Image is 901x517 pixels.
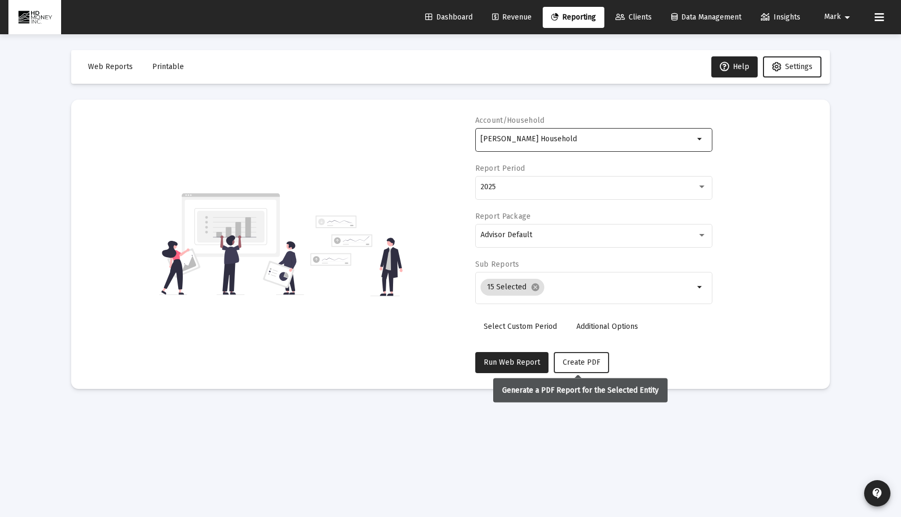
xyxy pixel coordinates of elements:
a: Insights [752,7,809,28]
span: Select Custom Period [484,322,557,331]
a: Data Management [663,7,750,28]
span: Reporting [551,13,596,22]
button: Mark [811,6,866,27]
button: Web Reports [80,56,141,77]
span: 2025 [481,182,496,191]
input: Search or select an account or household [481,135,694,143]
img: Dashboard [16,7,53,28]
button: Run Web Report [475,352,549,373]
mat-icon: arrow_drop_down [694,281,707,294]
a: Reporting [543,7,604,28]
button: Settings [763,56,821,77]
span: Web Reports [88,62,133,71]
mat-icon: arrow_drop_down [694,133,707,145]
mat-chip-list: Selection [481,277,694,298]
span: Help [720,62,749,71]
span: Clients [615,13,652,22]
span: Settings [785,62,812,71]
span: Data Management [671,13,741,22]
mat-icon: arrow_drop_down [841,7,854,28]
span: Revenue [492,13,532,22]
span: Insights [761,13,800,22]
span: Printable [152,62,184,71]
label: Sub Reports [475,260,520,269]
img: reporting [159,192,304,296]
button: Create PDF [554,352,609,373]
span: Dashboard [425,13,473,22]
button: Printable [144,56,192,77]
a: Dashboard [417,7,481,28]
a: Revenue [484,7,540,28]
label: Account/Household [475,116,545,125]
mat-chip: 15 Selected [481,279,544,296]
span: Advisor Default [481,230,532,239]
mat-icon: cancel [531,282,540,292]
span: Run Web Report [484,358,540,367]
span: Additional Options [576,322,638,331]
span: Create PDF [563,358,600,367]
span: Mark [824,13,841,22]
button: Help [711,56,758,77]
img: reporting-alt [310,216,403,296]
mat-icon: contact_support [871,487,884,500]
a: Clients [607,7,660,28]
label: Report Period [475,164,525,173]
label: Report Package [475,212,531,221]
